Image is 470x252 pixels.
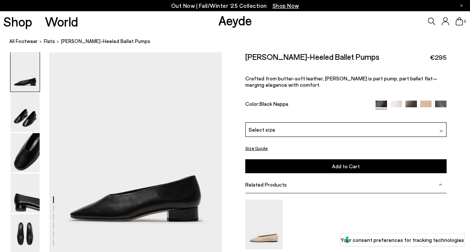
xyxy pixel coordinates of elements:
[245,144,268,153] button: Size Guide
[9,37,38,45] a: All Footwear
[332,163,360,169] span: Add to Cart
[245,101,369,109] div: Color:
[10,52,40,92] img: Delia Low-Heeled Ballet Pumps - Image 1
[218,12,252,28] a: Aeyde
[273,2,299,9] span: Navigate to /collections/new-in
[44,37,55,45] a: flats
[259,101,288,107] span: Black Nappa
[341,236,464,244] label: Your consent preferences for tracking technologies
[10,133,40,172] img: Delia Low-Heeled Ballet Pumps - Image 3
[61,37,150,45] span: [PERSON_NAME]-Heeled Ballet Pumps
[3,15,32,28] a: Shop
[463,19,467,24] span: 0
[45,15,78,28] a: World
[245,75,437,88] span: Crafted from butter-soft leather, [PERSON_NAME] is part pump, part ballet flat—merging elegance w...
[439,129,443,133] img: svg%3E
[9,31,470,52] nav: breadcrumb
[171,1,299,10] p: Out Now | Fall/Winter ‘25 Collection
[430,53,446,62] span: €295
[245,52,380,61] h2: [PERSON_NAME]-Heeled Ballet Pumps
[44,38,55,44] span: flats
[341,233,464,246] button: Your consent preferences for tracking technologies
[245,200,283,249] img: Kirsten Ballet Flats
[10,173,40,213] img: Delia Low-Heeled Ballet Pumps - Image 4
[10,93,40,132] img: Delia Low-Heeled Ballet Pumps - Image 2
[455,17,463,25] a: 0
[439,183,442,187] img: svg%3E
[245,159,446,173] button: Add to Cart
[249,126,275,133] span: Select size
[245,181,287,188] span: Related Products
